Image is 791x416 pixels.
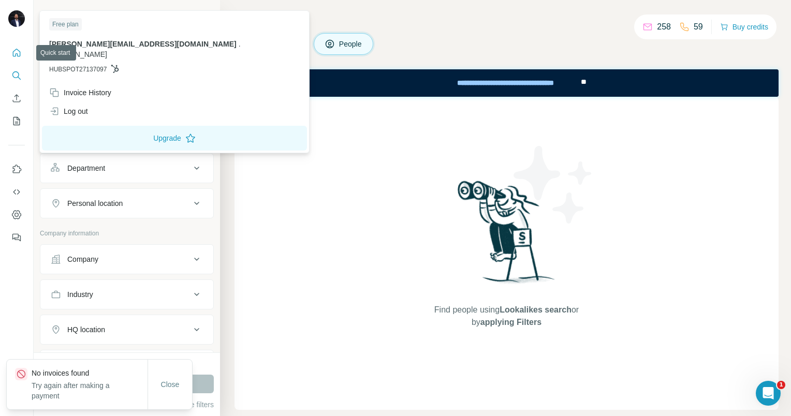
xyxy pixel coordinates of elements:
h4: Search [235,12,779,27]
button: Personal location [40,191,213,216]
button: HQ location [40,317,213,342]
p: 59 [694,21,703,33]
button: Close [154,375,187,394]
button: Company [40,247,213,272]
button: Use Surfe API [8,183,25,201]
button: Quick start [8,43,25,62]
button: My lists [8,112,25,130]
span: Lookalikes search [500,305,572,314]
p: Try again after making a payment [32,380,148,401]
span: People [339,39,363,49]
span: 1 [777,381,785,389]
span: applying Filters [480,318,541,326]
p: Company information [40,229,214,238]
button: Dashboard [8,205,25,224]
img: Avatar [8,10,25,27]
div: Free plan [49,18,82,31]
div: Company [67,254,98,264]
iframe: Intercom live chat [756,381,781,406]
span: . [239,40,241,48]
span: [DOMAIN_NAME] [49,50,107,58]
span: [PERSON_NAME][EMAIL_ADDRESS][DOMAIN_NAME] [49,40,237,48]
div: New search [40,9,72,19]
span: HUBSPOT27137097 [49,65,107,74]
span: Find people using or by [423,304,589,329]
iframe: Banner [235,69,779,97]
span: Close [161,379,180,390]
div: Department [67,163,105,173]
button: Search [8,66,25,85]
button: Enrich CSV [8,89,25,108]
div: Invoice History [49,87,111,98]
button: Use Surfe on LinkedIn [8,160,25,179]
div: Personal location [67,198,123,209]
p: No invoices found [32,368,148,378]
button: Upgrade [42,126,307,151]
div: Industry [67,289,93,300]
button: Department [40,156,213,181]
button: Hide [180,6,220,22]
img: Surfe Illustration - Woman searching with binoculars [453,178,561,293]
div: HQ location [67,324,105,335]
div: Log out [49,106,88,116]
button: Industry [40,282,213,307]
button: Feedback [8,228,25,247]
p: 258 [657,21,671,33]
img: Surfe Illustration - Stars [507,138,600,231]
button: Buy credits [720,20,768,34]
